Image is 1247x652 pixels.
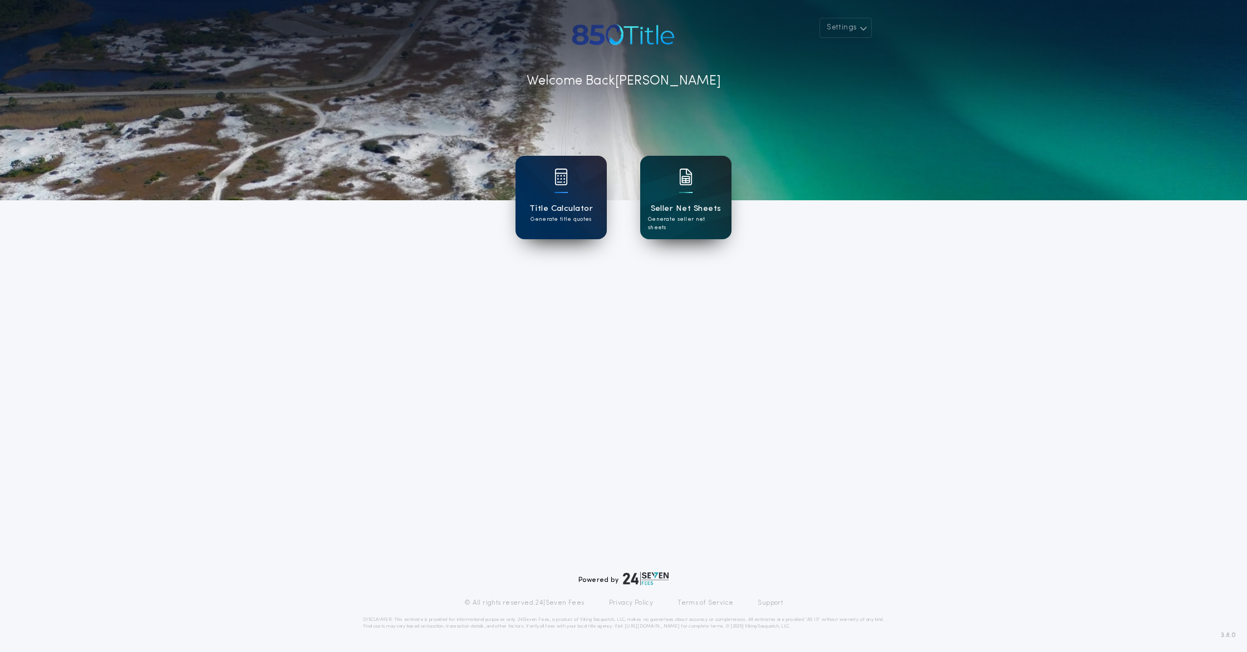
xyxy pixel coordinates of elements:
img: account-logo [569,18,677,51]
a: Privacy Policy [609,599,654,607]
p: Welcome Back [PERSON_NAME] [527,71,721,91]
button: Settings [819,18,872,38]
p: DISCLAIMER: This estimate is provided for informational purposes only. 24|Seven Fees, a product o... [363,616,884,630]
span: 3.8.0 [1221,630,1236,640]
img: logo [623,572,669,585]
img: card icon [554,169,568,185]
p: © All rights reserved. 24|Seven Fees [464,599,585,607]
a: [URL][DOMAIN_NAME] [625,624,680,629]
h1: Seller Net Sheets [651,202,721,215]
a: card iconSeller Net SheetsGenerate seller net sheets [640,156,731,239]
img: card icon [679,169,693,185]
a: Terms of Service [677,599,733,607]
div: Powered by [578,572,669,585]
a: card iconTitle CalculatorGenerate title quotes [516,156,607,239]
a: Support [758,599,783,607]
p: Generate title quotes [531,215,591,224]
h1: Title Calculator [529,202,593,215]
p: Generate seller net sheets [648,215,724,232]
